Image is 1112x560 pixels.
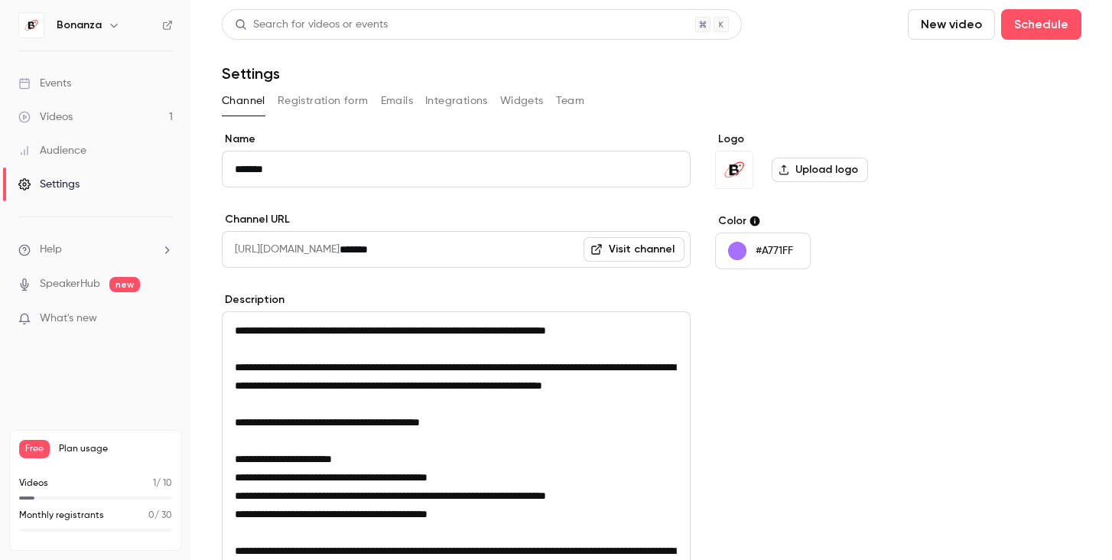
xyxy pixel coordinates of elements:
[18,109,73,125] div: Videos
[278,89,369,113] button: Registration form
[500,89,544,113] button: Widgets
[222,132,691,147] label: Name
[19,477,48,490] p: Videos
[222,212,691,227] label: Channel URL
[584,237,684,262] a: Visit channel
[222,231,340,268] span: [URL][DOMAIN_NAME]
[18,177,80,192] div: Settings
[154,312,173,326] iframe: Noticeable Trigger
[40,276,100,292] a: SpeakerHub
[148,509,172,523] p: / 30
[756,243,793,259] p: #A771FF
[40,242,62,258] span: Help
[109,277,140,292] span: new
[715,213,950,229] label: Color
[715,132,950,147] label: Logo
[148,511,154,520] span: 0
[222,89,265,113] button: Channel
[40,311,97,327] span: What's new
[18,76,71,91] div: Events
[235,17,388,33] div: Search for videos or events
[18,242,173,258] li: help-dropdown-opener
[19,509,104,523] p: Monthly registrants
[716,151,753,188] img: Bonanza
[222,292,691,308] label: Description
[772,158,868,182] label: Upload logo
[57,18,102,33] h6: Bonanza
[425,89,488,113] button: Integrations
[59,443,172,455] span: Plan usage
[222,64,280,83] h1: Settings
[153,479,156,488] span: 1
[556,89,585,113] button: Team
[153,477,172,490] p: / 10
[908,9,995,40] button: New video
[715,233,811,269] button: #A771FF
[715,132,950,189] section: Logo
[1001,9,1081,40] button: Schedule
[19,440,50,458] span: Free
[19,13,44,37] img: Bonanza
[18,143,86,158] div: Audience
[381,89,413,113] button: Emails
